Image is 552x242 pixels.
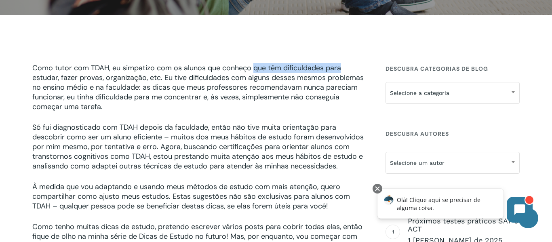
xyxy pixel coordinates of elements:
span: Selecione a categoria [386,84,519,101]
iframe: Chatbot [369,182,541,231]
font: Descubra categorias de blog [386,65,488,72]
span: Selecione a categoria [386,82,520,104]
font: Descubra Autores [386,130,449,137]
span: Selecione um autor [386,152,520,174]
font: Selecione a categoria [390,90,449,96]
font: Só fui diagnosticado com TDAH depois da faculdade, então não tive muita orientação para descobrir... [32,122,364,171]
font: Como tutor com TDAH, eu simpatizo com os alunos que conheço que têm dificuldades para estudar, fa... [32,63,364,112]
span: Selecione um autor [386,154,519,171]
font: Selecione um autor [390,160,445,166]
font: À medida que vou adaptando e usando meus métodos de estudo com mais atenção, quero compartilhar c... [32,182,350,211]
